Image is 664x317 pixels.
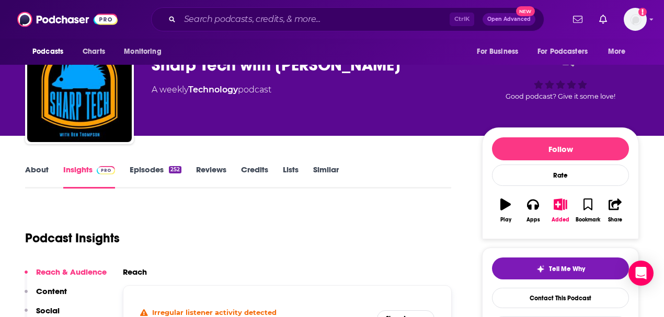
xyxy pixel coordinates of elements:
div: 252 [169,166,181,173]
svg: Add a profile image [638,8,647,16]
a: InsightsPodchaser Pro [63,165,115,189]
span: Podcasts [32,44,63,59]
button: Added [547,192,574,229]
button: Apps [519,192,546,229]
button: Show profile menu [624,8,647,31]
span: Good podcast? Give it some love! [506,92,615,100]
a: Charts [76,42,111,62]
input: Search podcasts, credits, & more... [180,11,450,28]
h2: Reach [123,267,147,277]
button: open menu [601,42,639,62]
button: Bookmark [574,192,601,229]
a: Similar [313,165,339,189]
button: Play [492,192,519,229]
span: Monitoring [124,44,161,59]
span: Open Advanced [487,17,531,22]
button: Content [25,286,67,306]
button: Reach & Audience [25,267,107,286]
a: Credits [241,165,268,189]
img: Podchaser - Follow, Share and Rate Podcasts [17,9,118,29]
img: User Profile [624,8,647,31]
p: Reach & Audience [36,267,107,277]
a: Technology [188,85,238,95]
a: Show notifications dropdown [595,10,611,28]
div: Added [552,217,569,223]
div: Rate [492,165,629,186]
div: Good podcast? Give it some love! [482,45,639,110]
a: Contact This Podcast [492,288,629,308]
span: For Business [477,44,518,59]
a: Episodes252 [130,165,181,189]
img: Podchaser Pro [97,166,115,174]
span: Logged in as vjacobi [624,8,647,31]
button: open menu [470,42,531,62]
a: Show notifications dropdown [569,10,587,28]
button: open menu [25,42,77,62]
p: Social [36,306,60,315]
div: Play [500,217,511,223]
button: Open AdvancedNew [483,13,535,26]
button: open menu [117,42,175,62]
button: open menu [531,42,603,62]
img: tell me why sparkle [536,265,545,273]
img: Sharp Tech with Ben Thompson [27,38,132,142]
span: New [516,6,535,16]
a: Reviews [196,165,226,189]
button: tell me why sparkleTell Me Why [492,257,629,279]
div: Apps [526,217,540,223]
button: Follow [492,137,629,160]
div: Bookmark [576,217,600,223]
span: Ctrl K [450,13,474,26]
div: Open Intercom Messenger [628,261,654,286]
div: Share [608,217,622,223]
div: A weekly podcast [152,84,271,96]
span: Charts [83,44,105,59]
span: For Podcasters [537,44,588,59]
button: Share [602,192,629,229]
span: More [608,44,626,59]
a: About [25,165,49,189]
h4: Irregular listener activity detected [152,308,277,316]
p: Content [36,286,67,296]
div: Search podcasts, credits, & more... [151,7,544,31]
h1: Podcast Insights [25,230,120,246]
a: Lists [283,165,299,189]
span: Tell Me Why [549,265,585,273]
